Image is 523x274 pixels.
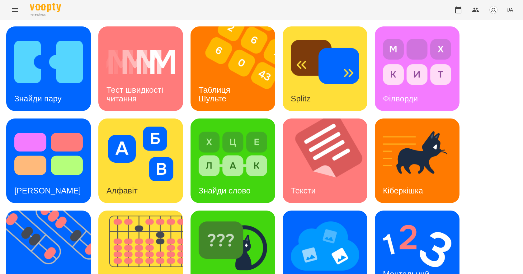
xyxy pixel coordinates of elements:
img: Ментальний рахунок [383,219,451,273]
a: КіберкішкаКіберкішка [375,118,459,203]
img: Мнемотехніка [291,219,359,273]
a: ФілвордиФілворди [375,26,459,111]
h3: Знайди пару [14,94,62,103]
a: SplitzSplitz [283,26,367,111]
img: Тест швидкості читання [106,35,175,89]
h3: Splitz [291,94,311,103]
a: Знайди паруЗнайди пару [6,26,91,111]
img: Філворди [383,35,451,89]
img: avatar_s.png [489,6,498,14]
h3: Таблиця Шульте [199,85,233,103]
img: Voopty Logo [30,3,61,12]
img: Splitz [291,35,359,89]
img: Знайди слово [199,127,267,181]
a: Знайди словоЗнайди слово [191,118,275,203]
span: For Business [30,13,61,17]
a: Таблиця ШультеТаблиця Шульте [191,26,275,111]
img: Тексти [283,118,375,203]
img: Кіберкішка [383,127,451,181]
h3: [PERSON_NAME] [14,186,81,195]
a: ТекстиТексти [283,118,367,203]
img: Знайди Кіберкішку [199,219,267,273]
h3: Тест швидкості читання [106,85,165,103]
button: Menu [7,2,22,17]
img: Таблиця Шульте [191,26,283,111]
a: Тест швидкості читанняТест швидкості читання [98,26,183,111]
button: UA [504,4,516,16]
h3: Філворди [383,94,418,103]
img: Знайди пару [14,35,83,89]
h3: Знайди слово [199,186,251,195]
span: UA [507,7,513,13]
h3: Кіберкішка [383,186,423,195]
img: Алфавіт [106,127,175,181]
a: Тест Струпа[PERSON_NAME] [6,118,91,203]
a: АлфавітАлфавіт [98,118,183,203]
img: Тест Струпа [14,127,83,181]
h3: Тексти [291,186,316,195]
h3: Алфавіт [106,186,138,195]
